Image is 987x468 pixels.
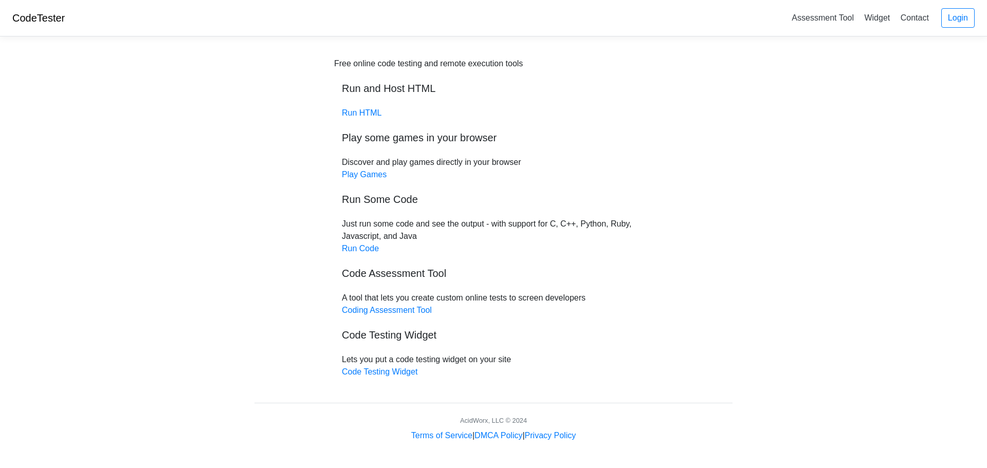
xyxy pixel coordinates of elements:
a: Terms of Service [411,431,472,440]
div: | | [411,429,576,442]
a: Coding Assessment Tool [342,306,432,314]
a: Contact [897,9,933,26]
a: Assessment Tool [788,9,858,26]
div: Free online code testing and remote execution tools [334,58,523,70]
a: Widget [860,9,894,26]
h5: Run Some Code [342,193,645,205]
h5: Play some games in your browser [342,132,645,144]
h5: Code Assessment Tool [342,267,645,279]
a: Login [941,8,975,28]
a: DMCA Policy [474,431,522,440]
a: Code Testing Widget [342,367,417,376]
div: Discover and play games directly in your browser Just run some code and see the output - with sup... [334,58,653,378]
a: Privacy Policy [525,431,576,440]
div: AcidWorx, LLC © 2024 [460,416,527,425]
a: Run HTML [342,108,381,117]
a: Run Code [342,244,379,253]
h5: Run and Host HTML [342,82,645,95]
a: CodeTester [12,12,65,24]
a: Play Games [342,170,387,179]
h5: Code Testing Widget [342,329,645,341]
